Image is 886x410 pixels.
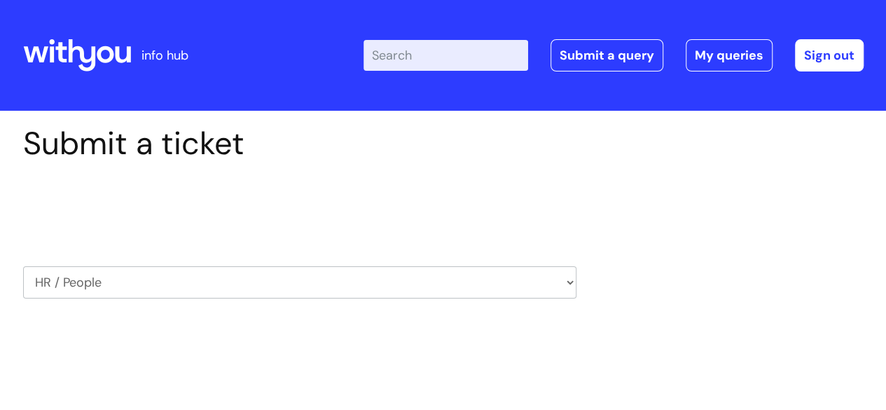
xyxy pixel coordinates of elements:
a: My queries [686,39,773,71]
input: Search [364,40,528,71]
h1: Submit a ticket [23,125,576,163]
div: | - [364,39,864,71]
p: info hub [141,44,188,67]
a: Submit a query [551,39,663,71]
h2: Select issue type [23,195,576,221]
a: Sign out [795,39,864,71]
